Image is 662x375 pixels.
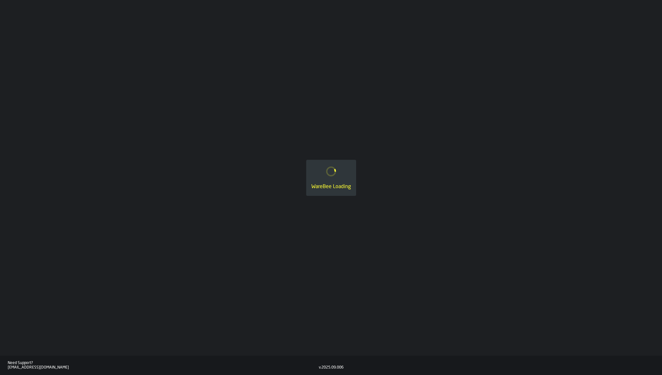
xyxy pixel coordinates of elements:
div: [EMAIL_ADDRESS][DOMAIN_NAME] [8,365,319,370]
div: v. [319,365,321,370]
div: Need Support? [8,361,319,365]
div: WareBee Loading [311,183,351,191]
div: 2025.09.006 [321,365,344,370]
a: Need Support?[EMAIL_ADDRESS][DOMAIN_NAME] [8,361,319,370]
